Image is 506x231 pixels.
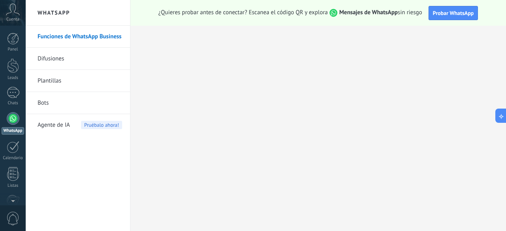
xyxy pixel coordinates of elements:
[2,183,25,188] div: Listas
[429,6,478,20] button: Probar WhatsApp
[38,48,122,70] a: Difusiones
[159,9,422,17] span: ¿Quieres probar antes de conectar? Escanea el código QR y explora sin riesgo
[38,114,70,136] span: Agente de IA
[6,17,19,22] span: Cuenta
[2,127,24,135] div: WhatsApp
[38,114,122,136] a: Agente de IAPruébalo ahora!
[339,9,398,16] strong: Mensajes de WhatsApp
[26,70,130,92] li: Plantillas
[81,121,122,129] span: Pruébalo ahora!
[2,156,25,161] div: Calendario
[2,47,25,52] div: Panel
[26,48,130,70] li: Difusiones
[38,92,122,114] a: Bots
[26,92,130,114] li: Bots
[2,101,25,106] div: Chats
[433,9,474,17] span: Probar WhatsApp
[38,26,122,48] a: Funciones de WhatsApp Business
[38,70,122,92] a: Plantillas
[26,26,130,48] li: Funciones de WhatsApp Business
[2,75,25,81] div: Leads
[26,114,130,136] li: Agente de IA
